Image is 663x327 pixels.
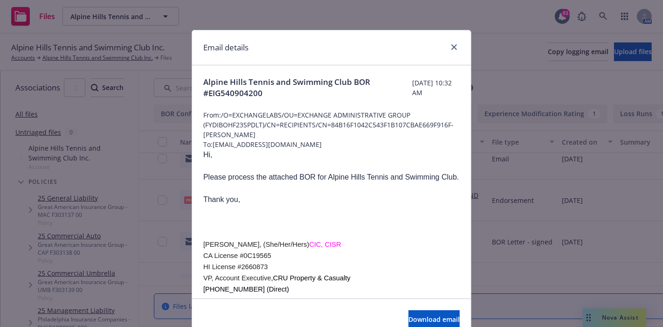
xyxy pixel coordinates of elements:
span: To: [EMAIL_ADDRESS][DOMAIN_NAME] [203,139,460,149]
span: , [271,274,273,282]
span: CA License #0C19565 [203,252,271,259]
span: Download email [408,315,460,324]
a: close [449,42,460,53]
span: From: /O=EXCHANGELABS/OU=EXCHANGE ADMINISTRATIVE GROUP (FYDIBOHF23SPDLT)/CN=RECIPIENTS/CN=84B16F1... [203,110,460,139]
p: Hi, [203,149,460,160]
span: CIC, CISR [309,241,341,248]
span: HI License #2660873 [203,263,268,271]
p: Thank you, [203,194,460,205]
span: CRU Property & Casualty [273,274,351,282]
span: [PERSON_NAME], (She/Her/Hers) [203,241,309,248]
span: Alpine Hills Tennis and Swimming Club BOR #EIG540904200 [203,77,412,99]
p: Please process the attached BOR for Alpine Hills Tennis and Swimming Club. [203,172,460,183]
span: VP, Account Executive [203,274,271,282]
span: [PHONE_NUMBER] (Direct) [203,285,289,293]
h1: Email details [203,42,249,54]
span: [DATE] 10:32 AM [412,78,460,97]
